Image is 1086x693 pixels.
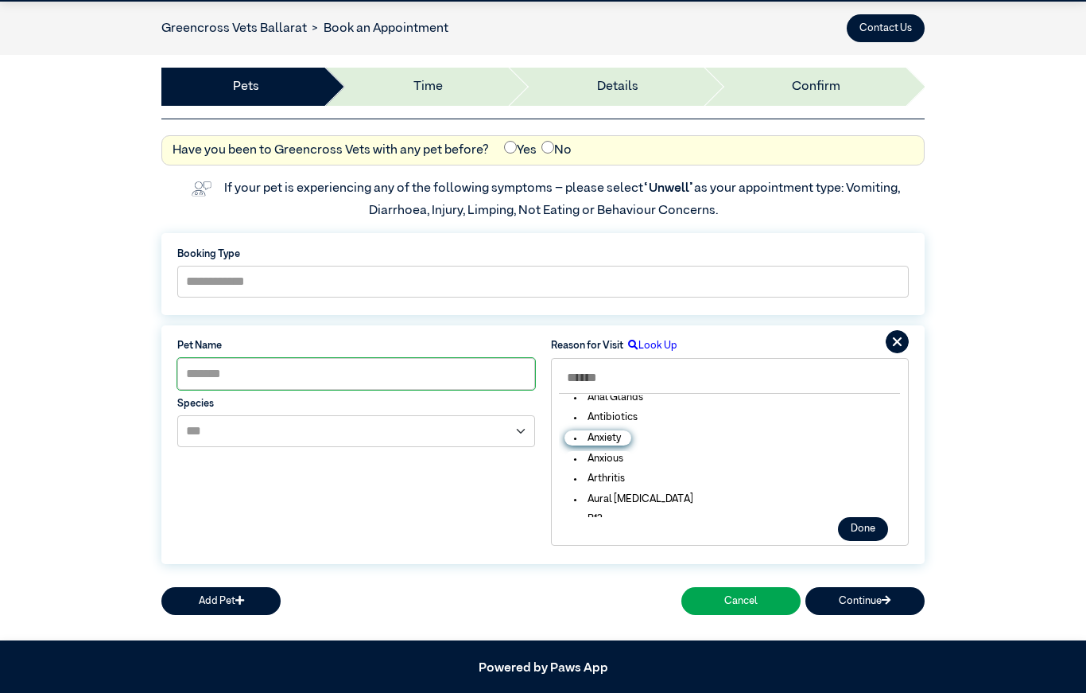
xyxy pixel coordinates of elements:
li: Aural [MEDICAL_DATA] [564,492,704,507]
a: Pets [233,77,259,96]
li: Anal Glands [564,390,654,405]
button: Done [838,517,888,541]
li: Anxiety [564,430,631,446]
label: No [541,141,572,160]
nav: breadcrumb [161,19,448,38]
h5: Powered by Paws App [161,661,925,676]
button: Contact Us [847,14,925,42]
button: Cancel [681,587,801,615]
li: B12 [564,512,613,527]
li: Anxious [564,451,634,466]
li: Arthritis [564,471,635,486]
li: Antibiotics [564,410,648,425]
li: Book an Appointment [307,19,448,38]
label: Pet Name [177,338,535,353]
label: Species [177,396,535,411]
img: vet [186,176,216,201]
label: Reason for Visit [551,338,623,353]
input: No [541,141,554,154]
label: Booking Type [177,247,909,262]
span: “Unwell” [643,182,694,195]
button: Continue [805,587,925,615]
label: Look Up [623,338,677,353]
a: Greencross Vets Ballarat [161,22,307,35]
label: Have you been to Greencross Vets with any pet before? [173,141,489,160]
label: Yes [504,141,537,160]
input: Yes [504,141,517,154]
label: If your pet is experiencing any of the following symptoms – please select as your appointment typ... [224,182,902,217]
button: Add Pet [161,587,281,615]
